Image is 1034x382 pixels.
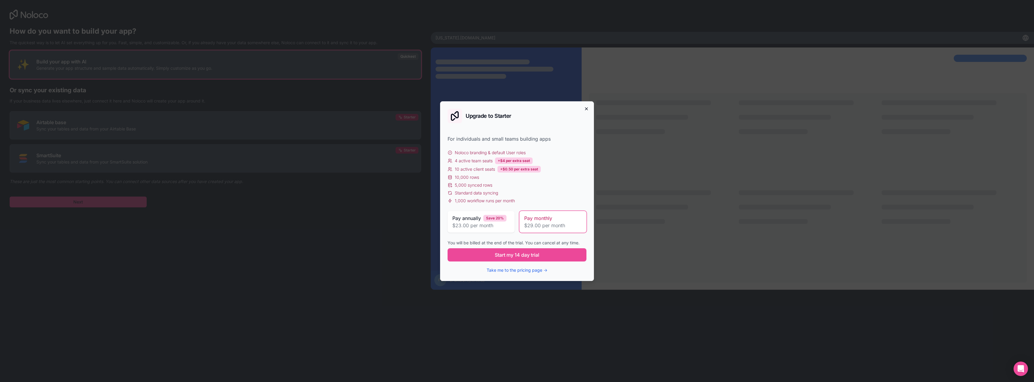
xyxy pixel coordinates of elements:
[448,240,586,246] div: You will be billed at the end of the trial. You can cancel at any time.
[448,135,586,142] div: For individuals and small teams building apps
[466,113,511,119] h2: Upgrade to Starter
[524,222,582,229] span: $29.00 per month
[455,150,526,156] span: Noloco branding & default User roles
[455,158,493,164] span: 4 active team seats
[455,166,495,172] span: 10 active client seats
[455,190,498,196] span: Standard data syncing
[483,215,506,222] div: Save 20%
[487,267,547,273] button: Take me to the pricing page →
[497,166,541,173] div: +$0.50 per extra seat
[452,222,510,229] span: $23.00 per month
[448,248,586,261] button: Start my 14 day trial
[455,182,492,188] span: 5,000 synced rows
[455,198,515,204] span: 1,000 workflow runs per month
[495,157,533,164] div: +$4 per extra seat
[495,251,539,258] span: Start my 14 day trial
[455,174,479,180] span: 10,000 rows
[452,215,481,222] span: Pay annually
[524,215,552,222] span: Pay monthly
